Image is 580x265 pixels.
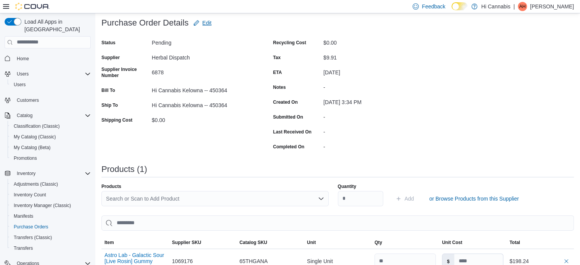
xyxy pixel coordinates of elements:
button: My Catalog (Beta) [8,142,94,153]
span: Supplier SKU [172,239,201,246]
button: Users [14,69,32,79]
span: Dark Mode [451,10,452,11]
a: Transfers (Classic) [11,233,55,242]
span: Inventory [17,170,35,177]
span: Inventory Manager (Classic) [11,201,91,210]
a: Home [14,54,32,63]
label: Shipping Cost [101,117,132,123]
span: Adjustments (Classic) [11,180,91,189]
a: Promotions [11,154,40,163]
button: Catalog [2,110,94,121]
input: Dark Mode [451,2,468,10]
button: Classification (Classic) [8,121,94,132]
span: Customers [17,97,39,103]
span: Classification (Classic) [11,122,91,131]
button: Supplier SKU [169,236,236,249]
button: Add [392,191,417,206]
label: Products [101,183,121,190]
button: Promotions [8,153,94,164]
button: Purchase Orders [8,222,94,232]
label: Bill To [101,87,115,93]
div: - [323,141,426,150]
span: Users [14,69,91,79]
button: Transfers (Classic) [8,232,94,243]
button: Adjustments (Classic) [8,179,94,190]
div: 6878 [152,66,254,75]
button: Unit Cost [439,236,506,249]
label: Tax [273,55,281,61]
button: Open list of options [318,196,324,202]
button: Customers [2,95,94,106]
button: Manifests [8,211,94,222]
span: Add [405,195,414,202]
button: Catalog [14,111,35,120]
a: My Catalog (Beta) [11,143,54,152]
label: Last Received On [273,129,312,135]
button: Inventory Manager (Classic) [8,200,94,211]
span: Purchase Orders [14,224,48,230]
label: Supplier Invoice Number [101,66,149,79]
span: Inventory Manager (Classic) [14,202,71,209]
span: Users [11,80,91,89]
label: Ship To [101,102,118,108]
span: Customers [14,95,91,105]
button: My Catalog (Classic) [8,132,94,142]
span: Transfers (Classic) [11,233,91,242]
span: Catalog [14,111,91,120]
span: Unit [307,239,316,246]
a: Adjustments (Classic) [11,180,61,189]
span: Purchase Orders [11,222,91,231]
span: or Browse Products from this Supplier [429,195,519,202]
span: Catalog SKU [239,239,267,246]
span: Manifests [14,213,33,219]
label: Supplier [101,55,120,61]
a: Manifests [11,212,36,221]
span: Feedback [422,3,445,10]
p: Hi Cannabis [481,2,510,11]
label: ETA [273,69,282,75]
span: Edit [202,19,212,27]
span: AH [519,2,526,11]
label: Submitted On [273,114,303,120]
div: Amy Houle [518,2,527,11]
span: Adjustments (Classic) [14,181,58,187]
button: Qty [371,236,439,249]
span: My Catalog (Classic) [14,134,56,140]
h3: Products (1) [101,165,147,174]
span: Inventory [14,169,91,178]
span: Users [17,71,29,77]
button: Inventory [14,169,39,178]
label: Notes [273,84,286,90]
span: Total [509,239,520,246]
label: Status [101,40,116,46]
div: - [323,81,426,90]
span: Inventory Count [11,190,91,199]
span: Manifests [11,212,91,221]
button: Total [506,236,574,249]
button: Inventory [2,168,94,179]
span: Classification (Classic) [14,123,60,129]
a: Inventory Count [11,190,49,199]
span: Unit Cost [442,239,462,246]
button: Catalog SKU [236,236,304,249]
p: [PERSON_NAME] [530,2,574,11]
div: Herbal Dispatch [152,51,254,61]
button: Users [8,79,94,90]
label: Created On [273,99,298,105]
button: Unit [304,236,371,249]
span: Home [14,54,91,63]
button: Inventory Count [8,190,94,200]
span: Load All Apps in [GEOGRAPHIC_DATA] [21,18,91,33]
span: Inventory Count [14,192,46,198]
div: Hi Cannabis Kelowna -- 450364 [152,84,254,93]
img: Cova [15,3,50,10]
a: Purchase Orders [11,222,51,231]
button: Item [101,236,169,249]
span: My Catalog (Beta) [14,145,51,151]
div: - [323,111,426,120]
label: Recycling Cost [273,40,306,46]
div: Hi Cannabis Kelowna -- 450364 [152,99,254,108]
div: [DATE] [323,66,426,75]
a: Users [11,80,29,89]
span: Transfers [14,245,33,251]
